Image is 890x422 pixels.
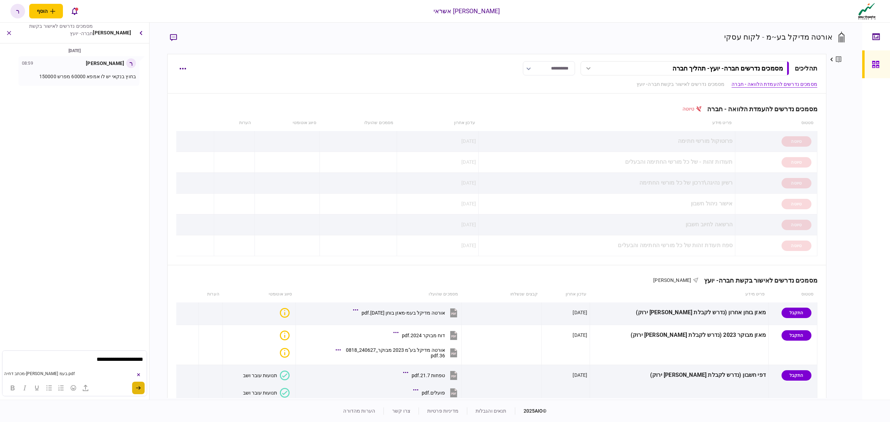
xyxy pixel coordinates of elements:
div: [PERSON_NAME] [86,60,124,67]
div: דוח מבוקר 2024.pdf [402,333,445,338]
button: איכות לא מספקת [277,308,290,318]
button: Underline [31,383,43,393]
button: תנועות עובר ושב [243,388,290,398]
div: איכות לא מספקת [280,348,290,358]
div: מכתב דחיה-[PERSON_NAME] בעמ.pdf [2,370,125,378]
a: מסמכים נדרשים לאישור בקשת חברה- יועץ [637,81,725,88]
div: [DATE] [461,179,476,186]
th: פריט מידע [479,115,735,131]
button: איכות לא מספקת [277,331,290,340]
div: טיוטה [782,157,811,168]
div: טיוטה [782,199,811,209]
div: מסמכים נדרשים לאישור בקשת חברה- יועץ [698,277,817,284]
button: Emojis [67,383,79,393]
div: רשיון נהיגה\דרכון של כל מורשי החתימה [481,175,733,191]
div: [DATE] [3,47,146,55]
th: סטטוס [769,286,817,302]
button: מסמכים נדרשים חברה- יועץ- תהליך חברה [581,61,789,75]
a: תנאים והגבלות [476,408,507,414]
div: אישור ניהול חשבון [481,196,733,212]
div: התקבל [782,330,811,341]
div: [DATE] [461,200,476,207]
div: איכות לא מספקת [280,331,290,340]
div: אורטה מדיקל בע~מ - לקוח עסקי [724,31,833,43]
div: ר [126,58,136,68]
div: מסמכים נדרשים לאישור בקשת חברה- יועץ [19,23,93,37]
div: הרשאה לחיוב חשבון [481,217,733,233]
button: טפחות 21.7.pdf [405,367,459,383]
div: 08:59 [22,60,33,67]
div: [DATE] [461,159,476,165]
th: הערות [199,286,222,302]
div: טיוטה [782,136,811,147]
th: מסמכים שהועלו [296,286,462,302]
div: פרוטוקול מורשי חתימה [481,133,733,149]
div: טיוטה [782,241,811,251]
div: טיוטה [682,105,702,113]
div: טפחות 21.7.pdf [412,373,445,378]
div: [DATE] [461,242,476,249]
button: Bullet list [43,383,55,393]
img: client company logo [857,2,877,20]
div: [PERSON_NAME] [93,23,131,43]
iframe: Rich Text Area [2,351,146,370]
div: דפי חשבון (נדרש לקבלת [PERSON_NAME] ירוק) [592,367,766,383]
div: פועלים.pdf [422,390,445,396]
a: הערות מהדורה [343,408,375,414]
div: ספח תעודת זהות של כל מורשי החתימה והבעלים [481,238,733,253]
div: [DATE] [461,221,476,228]
th: קבצים שנשלחו [461,286,541,302]
th: פריט מידע [590,286,769,302]
div: [DATE] [573,372,587,379]
div: [DATE] [573,332,587,339]
button: Italic [19,383,31,393]
th: מסמכים שהועלו [320,115,397,131]
div: [DATE] [573,309,587,316]
div: תהליכים [795,64,817,73]
button: פתח רשימת התראות [67,4,82,18]
button: אורטה מדיקל בע''מ 2023 מבוקר_240627_081836.pdf [337,345,459,360]
th: סיווג אוטומטי [223,286,296,302]
button: תנועות עובר ושב [243,371,290,380]
div: טיוטה [782,178,811,188]
th: עדכון אחרון [541,286,590,302]
button: פתח תפריט להוספת לקוח [29,4,63,18]
span: [PERSON_NAME] [653,277,691,283]
th: סטטוס [735,115,817,131]
th: סיווג אוטומטי [254,115,320,131]
a: צרו קשר [392,408,410,414]
a: מסמכים נדרשים להעמדת הלוואה - חברה [731,81,817,88]
div: מסמכים נדרשים חברה- יועץ - תהליך חברה [672,65,783,72]
button: Bold [7,383,18,393]
div: אורטה מדיקל בעמ-מאזן בוחן 31.05.25.pdf [362,310,445,316]
button: איכות לא מספקת [277,348,290,358]
button: Numbered list [55,383,67,393]
button: פועלים.pdf [415,385,459,400]
div: איכות לא מספקת [280,308,290,318]
div: מסמכים נדרשים להעמדת הלוואה - חברה [702,105,817,113]
div: טיוטה [782,220,811,230]
div: [DATE] [461,138,476,145]
div: אורטה מדיקל בע''מ 2023 מבוקר_240627_081836.pdf [344,347,445,358]
div: © 2025 AIO [515,407,547,415]
th: הערות [214,115,254,131]
div: התקבל [782,308,811,318]
div: מאזן מבוקר 2023 (נדרש לקבלת [PERSON_NAME] ירוק) [592,327,766,343]
div: תעודות זהות - של כל מורשי החתימה והבעלים [481,154,733,170]
p: בחוץ בנקאי יש לו אמפא 60000 מפרש 150000 [22,73,136,80]
button: אורטה מדיקל בעמ-מאזן בוחן 31.05.25.pdf [355,305,459,320]
div: התקבל [782,370,811,381]
button: ר [10,4,25,18]
button: דוח מבוקר 2024.pdf [395,327,459,343]
div: תנועות עובר ושב [243,373,277,378]
a: מדיניות פרטיות [427,408,459,414]
div: מאזן בוחן אחרון (נדרש לקבלת [PERSON_NAME] ירוק) [592,305,766,320]
div: תנועות עובר ושב [243,390,277,396]
div: [PERSON_NAME] אשראי [434,7,500,16]
th: עדכון אחרון [397,115,479,131]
